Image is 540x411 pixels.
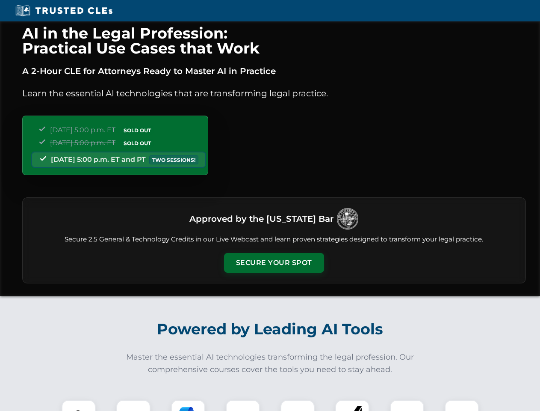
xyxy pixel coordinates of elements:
p: Secure 2.5 General & Technology Credits in our Live Webcast and learn proven strategies designed ... [33,235,515,244]
span: [DATE] 5:00 p.m. ET [50,126,115,134]
img: Logo [337,208,358,229]
span: SOLD OUT [121,126,154,135]
span: SOLD OUT [121,139,154,148]
button: Secure Your Spot [224,253,324,273]
img: Trusted CLEs [13,4,115,17]
h1: AI in the Legal Profession: Practical Use Cases that Work [22,26,526,56]
p: Master the essential AI technologies transforming the legal profession. Our comprehensive courses... [121,351,420,376]
p: A 2-Hour CLE for Attorneys Ready to Master AI in Practice [22,64,526,78]
h2: Powered by Leading AI Tools [33,314,507,344]
p: Learn the essential AI technologies that are transforming legal practice. [22,86,526,100]
h3: Approved by the [US_STATE] Bar [189,211,333,226]
span: [DATE] 5:00 p.m. ET [50,139,115,147]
